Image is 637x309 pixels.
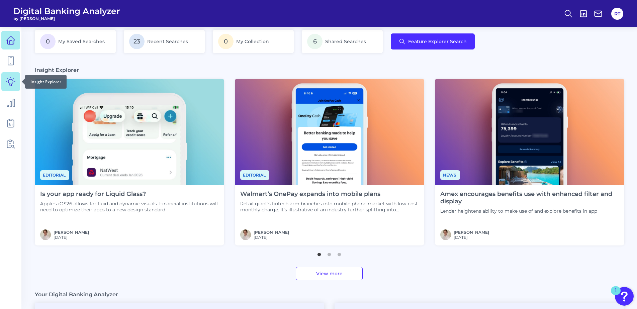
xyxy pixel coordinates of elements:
[454,235,489,240] span: [DATE]
[240,172,269,178] a: Editorial
[40,34,56,49] span: 0
[440,191,619,205] h4: Amex encourages benefits use with enhanced filter and display
[35,30,116,53] a: 0My Saved Searches
[13,16,120,21] span: by [PERSON_NAME]
[316,249,323,256] button: 1
[391,33,475,49] button: Feature Explorer Search
[218,34,234,49] span: 0
[326,249,333,256] button: 2
[35,67,79,74] h3: Insight Explorer
[254,230,289,235] a: [PERSON_NAME]
[213,30,294,53] a: 0My Collection
[25,75,67,89] div: Insight Explorer
[307,34,323,49] span: 6
[454,230,489,235] a: [PERSON_NAME]
[124,30,205,53] a: 23Recent Searches
[58,38,105,44] span: My Saved Searches
[440,208,619,214] p: Lender heightens ability to make use of and explore benefits in app
[40,229,51,240] img: MIchael McCaw
[40,201,219,213] p: Apple’s iOS26 allows for fluid and dynamic visuals. Financial institutions will need to optimize ...
[236,38,269,44] span: My Collection
[40,191,219,198] h4: Is your app ready for Liquid Glass?
[13,6,120,16] span: Digital Banking Analyzer
[408,39,467,44] span: Feature Explorer Search
[302,30,383,53] a: 6Shared Searches
[35,291,118,298] h3: Your Digital Banking Analyzer
[336,249,343,256] button: 3
[35,79,224,185] img: Editorial - Phone Zoom In.png
[40,170,69,180] span: Editorial
[614,291,617,299] div: 1
[325,38,366,44] span: Shared Searches
[129,34,145,49] span: 23
[235,79,424,185] img: News - Phone (3).png
[611,8,623,20] button: RT
[240,201,419,213] p: Retail giant’s fintech arm branches into mobile phone market with low-cost monthly charge. It’s i...
[54,230,89,235] a: [PERSON_NAME]
[240,229,251,240] img: MIchael McCaw
[440,172,460,178] a: News
[440,229,451,240] img: MIchael McCaw
[147,38,188,44] span: Recent Searches
[40,172,69,178] a: Editorial
[296,267,363,280] a: View more
[435,79,624,185] img: News - Phone (4).png
[254,235,289,240] span: [DATE]
[615,287,634,306] button: Open Resource Center, 1 new notification
[240,191,419,198] h4: Walmart’s OnePay expands into mobile plans
[240,170,269,180] span: Editorial
[440,170,460,180] span: News
[54,235,89,240] span: [DATE]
